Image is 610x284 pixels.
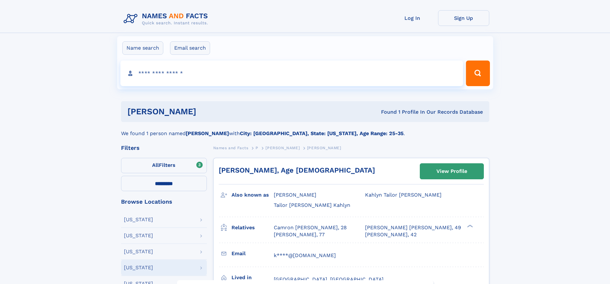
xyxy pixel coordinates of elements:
[232,190,274,200] h3: Also known as
[124,217,153,222] div: [US_STATE]
[240,130,403,136] b: City: [GEOGRAPHIC_DATA], State: [US_STATE], Age Range: 25-35
[124,265,153,270] div: [US_STATE]
[365,231,417,238] a: [PERSON_NAME], 42
[121,199,207,205] div: Browse Locations
[186,130,229,136] b: [PERSON_NAME]
[127,108,289,116] h1: [PERSON_NAME]
[265,146,300,150] span: [PERSON_NAME]
[420,164,484,179] a: View Profile
[466,61,490,86] button: Search Button
[274,231,325,238] a: [PERSON_NAME], 77
[121,158,207,173] label: Filters
[436,164,467,179] div: View Profile
[438,10,489,26] a: Sign Up
[466,224,473,228] div: ❯
[307,146,341,150] span: [PERSON_NAME]
[387,10,438,26] a: Log In
[232,272,274,283] h3: Lived in
[265,144,300,152] a: [PERSON_NAME]
[124,233,153,238] div: [US_STATE]
[170,41,210,55] label: Email search
[120,61,463,86] input: search input
[213,144,248,152] a: Names and Facts
[256,146,258,150] span: P
[219,166,375,174] a: [PERSON_NAME], Age [DEMOGRAPHIC_DATA]
[365,224,461,231] a: [PERSON_NAME] [PERSON_NAME], 49
[289,109,483,116] div: Found 1 Profile In Our Records Database
[232,222,274,233] h3: Relatives
[274,202,350,208] span: Tailor [PERSON_NAME] Kahlyn
[274,224,347,231] a: Camron [PERSON_NAME], 28
[365,192,442,198] span: Kahlyn Tailor [PERSON_NAME]
[124,249,153,254] div: [US_STATE]
[121,10,213,28] img: Logo Names and Facts
[121,122,489,137] div: We found 1 person named with .
[232,248,274,259] h3: Email
[152,162,159,168] span: All
[122,41,163,55] label: Name search
[256,144,258,152] a: P
[274,192,316,198] span: [PERSON_NAME]
[274,276,384,282] span: [GEOGRAPHIC_DATA], [GEOGRAPHIC_DATA]
[121,145,207,151] div: Filters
